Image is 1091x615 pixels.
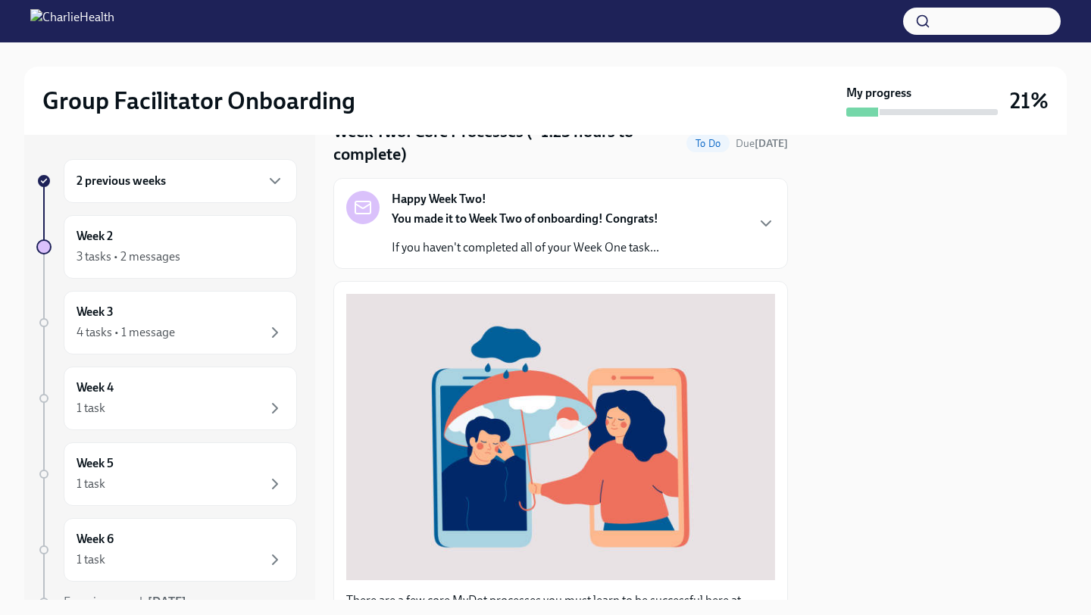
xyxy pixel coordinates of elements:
[755,137,788,150] strong: [DATE]
[1010,87,1049,114] h3: 21%
[36,291,297,354] a: Week 34 tasks • 1 message
[333,120,680,166] h4: Week Two: Core Processes (~1.25 hours to complete)
[77,173,166,189] h6: 2 previous weeks
[77,379,114,396] h6: Week 4
[36,442,297,506] a: Week 51 task
[64,595,186,609] span: Experience ends
[77,400,105,417] div: 1 task
[736,136,788,151] span: August 25th, 2025 10:00
[77,228,113,245] h6: Week 2
[30,9,114,33] img: CharlieHealth
[77,476,105,492] div: 1 task
[77,531,114,548] h6: Week 6
[346,294,775,579] button: Zoom image
[64,159,297,203] div: 2 previous weeks
[36,215,297,279] a: Week 23 tasks • 2 messages
[392,239,659,256] p: If you haven't completed all of your Week One task...
[77,304,114,320] h6: Week 3
[36,518,297,582] a: Week 61 task
[686,138,730,149] span: To Do
[77,248,180,265] div: 3 tasks • 2 messages
[77,455,114,472] h6: Week 5
[42,86,355,116] h2: Group Facilitator Onboarding
[77,324,175,341] div: 4 tasks • 1 message
[36,367,297,430] a: Week 41 task
[846,85,911,101] strong: My progress
[392,211,658,226] strong: You made it to Week Two of onboarding! Congrats!
[736,137,788,150] span: Due
[392,191,486,208] strong: Happy Week Two!
[77,551,105,568] div: 1 task
[148,595,186,609] strong: [DATE]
